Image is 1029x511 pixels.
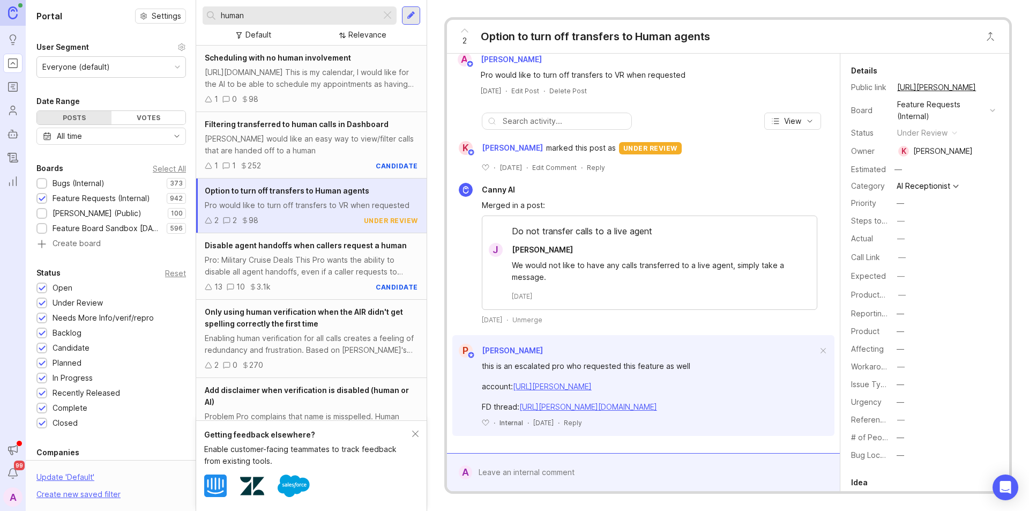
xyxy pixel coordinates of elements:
div: Status [851,127,889,139]
button: Call Link [895,250,909,264]
time: [DATE] [482,315,502,324]
p: 100 [171,209,183,218]
p: 942 [170,194,183,203]
div: 270 [249,359,263,371]
button: Close button [980,26,1001,47]
span: Disable agent handoffs when callers request a human [205,241,407,250]
img: Canny Home [8,6,18,19]
div: Internal [499,418,523,427]
div: User Segment [36,41,89,54]
div: Planned [53,357,81,369]
div: Posts [37,111,111,124]
img: member badge [467,149,475,157]
div: Backlog [53,327,81,339]
div: In Progress [53,372,93,384]
div: account: [482,381,817,392]
div: Reset [165,270,186,276]
div: Option to turn off transfers to Human agents [481,29,710,44]
div: — [897,325,904,337]
div: Complete [53,402,87,414]
div: Select All [153,166,186,172]
div: J [489,243,503,257]
div: Reply [564,418,582,427]
div: Open [53,282,72,294]
div: Bugs (Internal) [53,177,105,189]
button: Expected [894,269,908,283]
div: — [897,308,904,320]
div: Public link [851,82,889,93]
div: 252 [248,160,261,172]
p: 373 [170,179,183,188]
div: Pro would like to turn off transfers to VR when requested [481,69,818,81]
button: Steps to Reproduce [894,214,908,228]
div: 2 [214,359,219,371]
label: Actual [851,234,873,243]
button: Notifications [3,464,23,483]
div: · [526,163,528,172]
h1: Portal [36,10,62,23]
label: Call Link [851,253,880,262]
div: Under Review [53,297,103,309]
div: [URL][DOMAIN_NAME] This is my calendar, I would like for the AI to be able to schedule my appoint... [205,66,418,90]
a: [URL][PERSON_NAME] [894,80,979,94]
div: — [897,414,905,426]
label: Workaround [851,362,894,371]
a: Reporting [3,172,23,191]
a: Disable agent handoffs when callers request a humanPro: Military Cruise Deals This Pro wants the ... [196,233,427,300]
div: — [897,233,905,245]
div: · [494,163,495,172]
div: FD thread: [482,401,817,413]
div: · [558,418,560,427]
div: · [494,418,495,427]
div: [PERSON_NAME] would like an easy way to view/filter calls that are handed off to a human [205,133,418,157]
div: Delete Post [549,86,587,95]
img: member badge [467,351,475,359]
div: Do not transfer calls to a live agent [482,225,817,243]
label: Expected [851,271,886,280]
span: [PERSON_NAME] [482,346,543,355]
button: Actual [894,232,908,246]
label: Bug Location [851,450,898,460]
a: J[PERSON_NAME] [482,243,581,257]
div: Recently Released [53,387,120,399]
label: Urgency [851,397,882,406]
a: Users [3,101,23,120]
time: [DATE] [512,292,532,301]
div: under review [364,216,418,225]
div: this is an escalated pro who requested this feature as well [482,360,817,372]
div: Boards [36,162,63,175]
div: Problem Pro complains that name is misspelled. Human verification is disabled and any future AI v... [205,411,418,434]
time: [DATE] [533,419,554,427]
p: 596 [170,224,183,233]
span: Canny AI [482,185,515,194]
a: A[PERSON_NAME] [451,53,550,66]
div: 98 [249,214,258,226]
button: ProductboardID [895,288,909,302]
div: Merged in a post: [482,199,817,211]
div: 98 [249,93,258,105]
div: — [898,251,906,263]
span: Only using human verification when the AIR didn't get spelling correctly the first time [205,307,403,328]
a: K[PERSON_NAME] [452,141,546,155]
span: Settings [152,11,181,21]
div: — [897,197,904,209]
a: Settings [135,9,186,24]
div: All time [57,130,82,142]
span: Filtering transferred to human calls in Dashboard [205,120,389,129]
img: Zendesk logo [240,474,264,498]
span: [PERSON_NAME] [482,142,543,154]
div: Reply [587,163,605,172]
a: Portal [3,54,23,73]
div: 0 [232,93,237,105]
a: [URL][PERSON_NAME][DOMAIN_NAME] [519,402,657,411]
a: Roadmaps [3,77,23,97]
div: — [897,396,904,408]
div: Category [851,180,889,192]
button: Reference(s) [894,413,908,427]
time: [DATE] [499,164,522,172]
a: Scheduling with no human involvement[URL][DOMAIN_NAME] This is my calendar, I would like for the ... [196,46,427,112]
img: member badge [466,60,474,68]
span: 2 [463,35,467,47]
div: Estimated [851,166,886,173]
label: Reporting Team [851,309,908,318]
